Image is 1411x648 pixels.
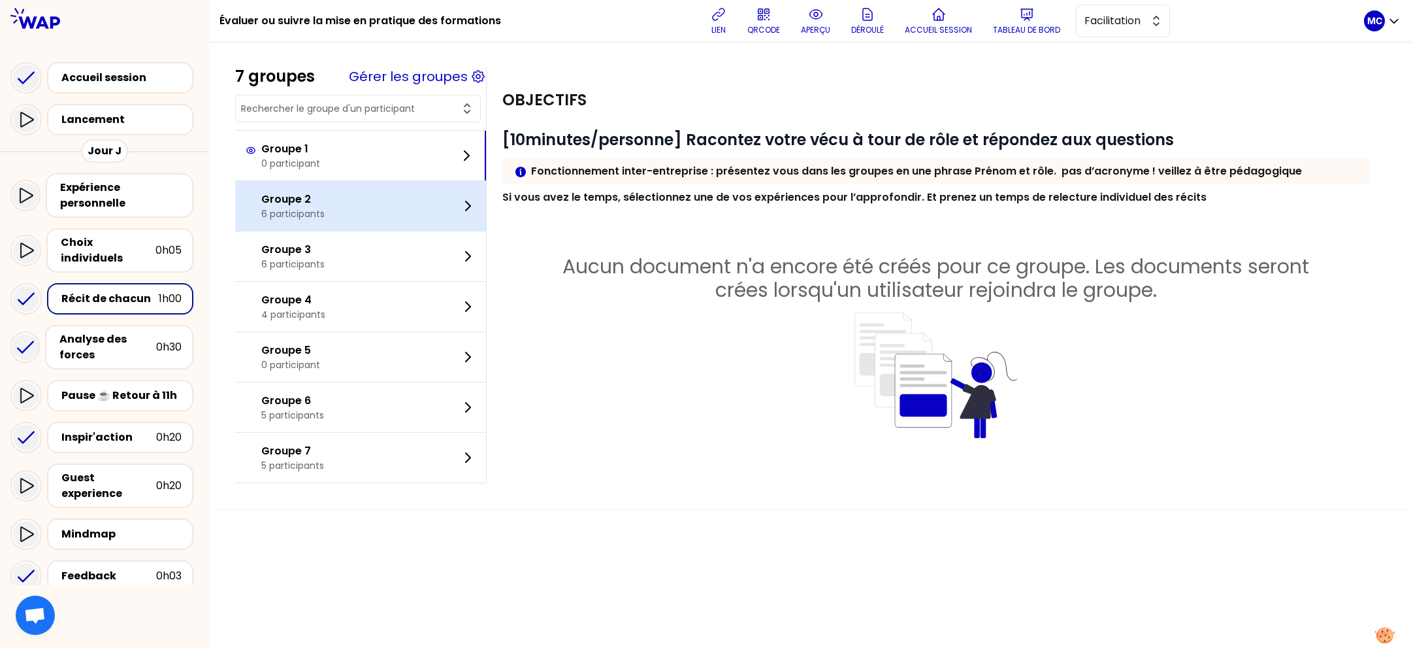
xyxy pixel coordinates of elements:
[261,192,325,207] p: Groupe 2
[61,388,182,403] div: Pause ☕️ Retour à 11h
[61,526,182,542] div: Mindmap
[81,139,128,163] div: Jour J
[497,255,1374,302] h2: Aucun document n'a encore été créés pour ce groupe. Les documents seront crées lorsqu'un utilisat...
[261,409,324,422] p: 5 participants
[61,112,187,128] div: Lancement
[801,25,830,35] p: aperçu
[156,339,182,355] div: 0h30
[59,332,156,363] div: Analyse des forces
[742,1,785,41] button: QRCODE
[261,242,325,258] p: Groupe 3
[261,443,324,459] p: Groupe 7
[156,430,182,445] div: 0h20
[61,430,156,445] div: Inspir'action
[261,258,325,271] p: 6 participants
[502,90,587,111] h2: Objectifs
[159,291,182,307] div: 1h00
[502,190,1207,205] strong: Si vous avez le temps, sélectionnez une de vos expériences pour l’approfondir. Et prenez un temps...
[261,207,325,220] p: 6 participants
[349,67,468,86] button: Gérer les groupes
[155,243,182,258] div: 0h05
[1084,13,1143,29] span: Facilitation
[156,478,182,494] div: 0h20
[851,25,884,35] p: Déroulé
[261,308,325,321] p: 4 participants
[60,180,182,211] div: Expérience personnelle
[61,568,156,584] div: Feedback
[988,1,1065,41] button: Tableau de bord
[502,129,1174,150] strong: [10minutes/personne] Racontez votre vécu à tour de rôle et répondez aux questions
[261,459,324,472] p: 5 participants
[900,1,977,41] button: Accueil session
[16,596,55,635] div: Ouvrir le chat
[711,25,726,35] p: lien
[61,70,187,86] div: Accueil session
[905,25,972,35] p: Accueil session
[705,1,732,41] button: lien
[1364,10,1401,31] button: MC
[235,66,315,87] div: 7 groupes
[61,291,159,307] div: Récit de chacun
[261,343,320,358] p: Groupe 5
[531,163,1302,179] strong: Fonctionnement inter-entreprise : présentez vous dans les groupes en une phrase Prénom et rôle. p...
[1367,14,1382,27] p: MC
[261,292,325,308] p: Groupe 4
[61,470,156,502] div: Guest experience
[261,358,320,371] p: 0 participant
[1076,5,1170,37] button: Facilitation
[61,235,155,266] div: Choix individuels
[993,25,1060,35] p: Tableau de bord
[261,141,320,157] p: Groupe 1
[156,568,182,584] div: 0h03
[241,102,459,115] input: Rechercher le groupe d'un participant
[846,1,889,41] button: Déroulé
[796,1,835,41] button: aperçu
[747,25,780,35] p: QRCODE
[261,157,320,170] p: 0 participant
[261,393,324,409] p: Groupe 6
